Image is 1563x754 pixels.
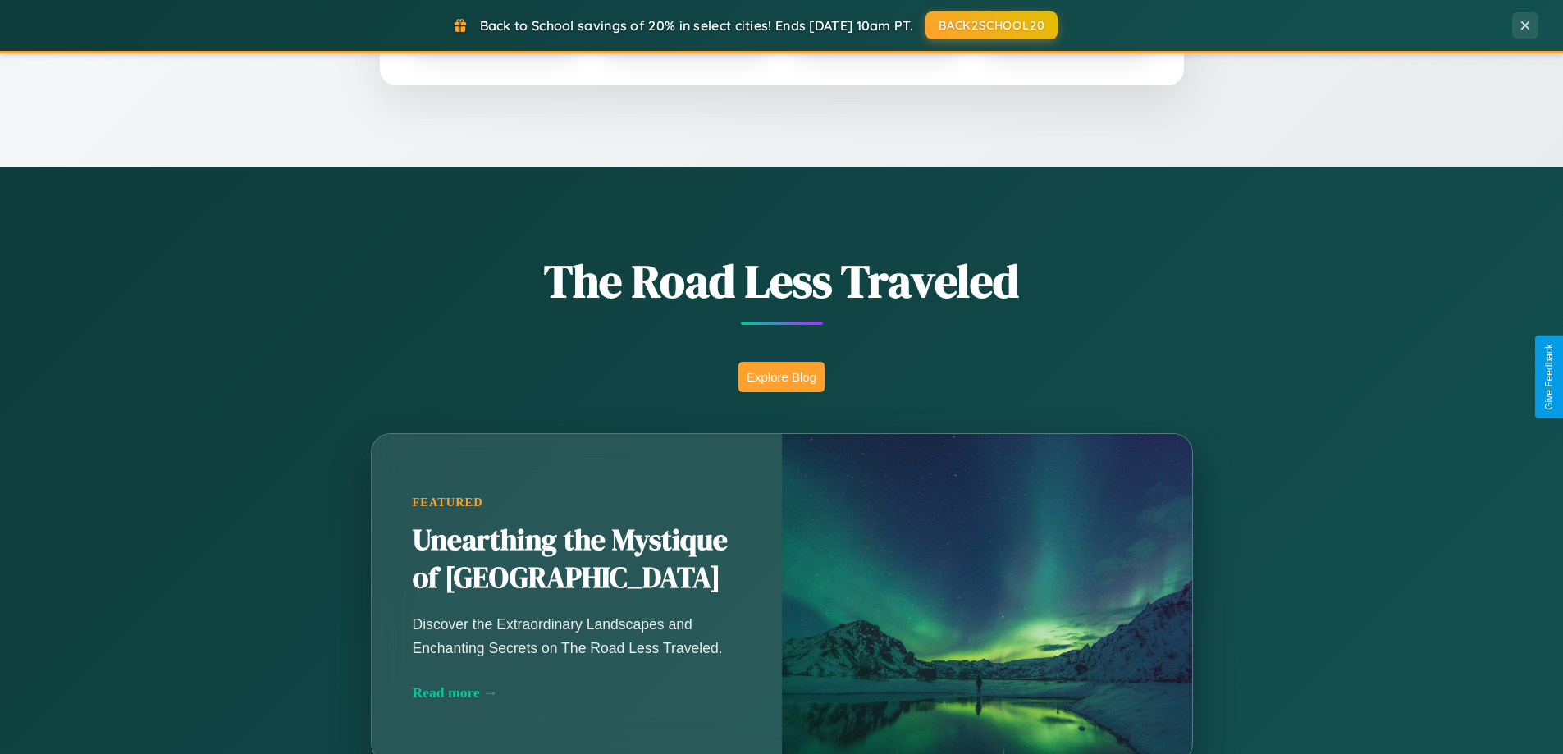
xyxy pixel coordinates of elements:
[290,249,1274,313] h1: The Road Less Traveled
[413,522,741,597] h2: Unearthing the Mystique of [GEOGRAPHIC_DATA]
[925,11,1058,39] button: BACK2SCHOOL20
[413,496,741,510] div: Featured
[480,17,913,34] span: Back to School savings of 20% in select cities! Ends [DATE] 10am PT.
[413,684,741,701] div: Read more →
[413,613,741,659] p: Discover the Extraordinary Landscapes and Enchanting Secrets on The Road Less Traveled.
[1543,344,1555,410] div: Give Feedback
[738,362,825,392] button: Explore Blog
